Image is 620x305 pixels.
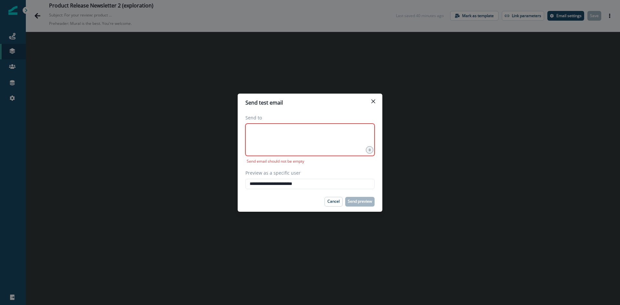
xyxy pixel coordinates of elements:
button: Send preview [345,197,375,207]
label: Send to [245,114,371,121]
div: 0 [366,146,373,154]
label: Preview as a specific user [245,169,371,176]
p: Cancel [327,199,340,204]
p: Send preview [348,199,372,204]
p: Send email should not be empty [245,158,305,164]
button: Close [368,96,378,107]
p: Send test email [245,99,283,107]
button: Cancel [325,197,343,207]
